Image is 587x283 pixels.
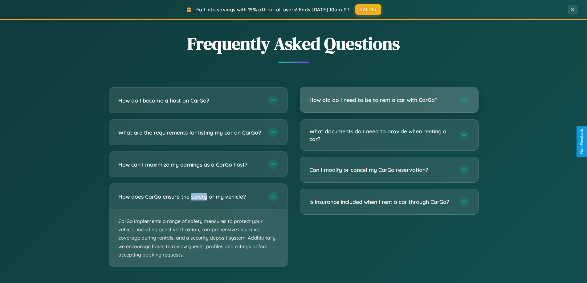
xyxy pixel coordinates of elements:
button: FALL15 [355,4,381,15]
h3: Is insurance included when I rent a car through CarGo? [309,198,453,206]
h3: What are the requirements for listing my car on CarGo? [118,129,262,136]
div: Give Feedback [580,129,584,154]
h3: What documents do I need to provide when renting a car? [309,127,453,143]
p: CarGo implements a range of safety measures to protect your vehicle, including guest verification... [109,209,287,267]
h3: How do I become a host on CarGo? [118,97,262,104]
h3: How old do I need to be to rent a car with CarGo? [309,96,453,104]
h3: How can I maximize my earnings as a CarGo host? [118,161,262,168]
span: Fall into savings with 15% off for all users! Ends [DATE] 10am PT. [196,6,351,13]
h2: Frequently Asked Questions [109,32,479,55]
h3: Can I modify or cancel my CarGo reservation? [309,166,453,174]
h3: How does CarGo ensure the safety of my vehicle? [118,193,262,200]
